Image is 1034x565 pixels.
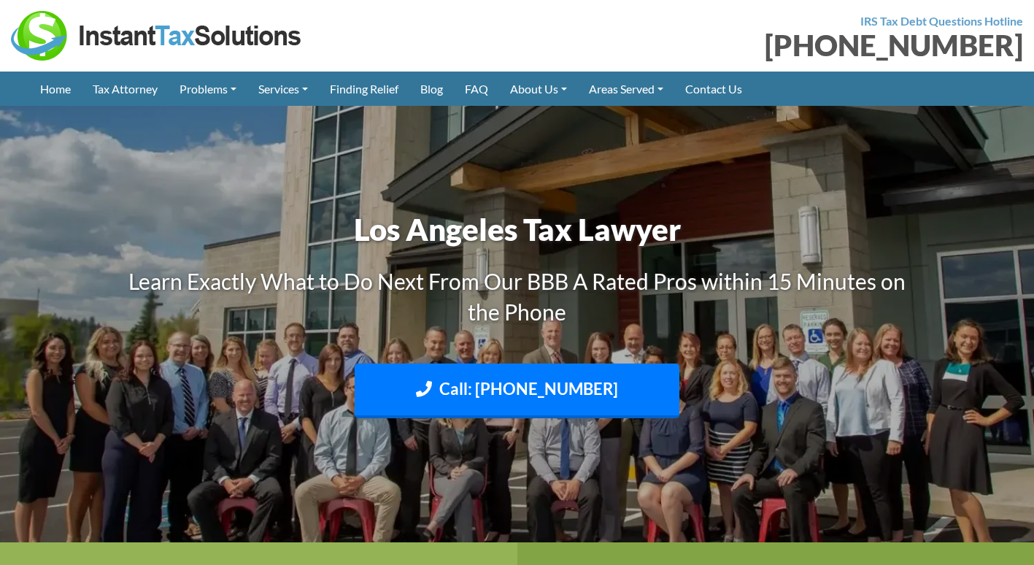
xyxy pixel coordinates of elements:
[82,72,169,106] a: Tax Attorney
[454,72,499,106] a: FAQ
[247,72,319,106] a: Services
[169,72,247,106] a: Problems
[860,14,1023,28] strong: IRS Tax Debt Questions Hotline
[112,266,922,327] h3: Learn Exactly What to Do Next From Our BBB A Rated Pros within 15 Minutes on the Phone
[29,72,82,106] a: Home
[11,27,303,41] a: Instant Tax Solutions Logo
[674,72,753,106] a: Contact Us
[11,11,303,61] img: Instant Tax Solutions Logo
[112,208,922,251] h1: Los Angeles Tax Lawyer
[409,72,454,106] a: Blog
[578,72,674,106] a: Areas Served
[499,72,578,106] a: About Us
[528,31,1024,60] div: [PHONE_NUMBER]
[319,72,409,106] a: Finding Relief
[355,364,679,418] a: Call: [PHONE_NUMBER]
